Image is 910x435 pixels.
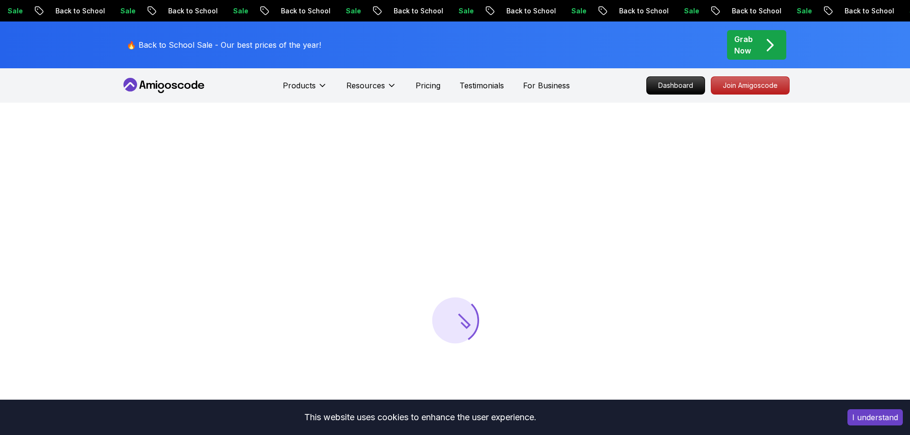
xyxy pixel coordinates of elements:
[222,6,252,16] p: Sale
[157,6,222,16] p: Back to School
[447,6,478,16] p: Sale
[560,6,590,16] p: Sale
[127,39,321,51] p: 🔥 Back to School Sale - Our best prices of the year!
[711,76,790,95] a: Join Amigoscode
[608,6,673,16] p: Back to School
[269,6,334,16] p: Back to School
[416,80,440,91] a: Pricing
[334,6,365,16] p: Sale
[283,80,316,91] p: Products
[346,80,385,91] p: Resources
[44,6,109,16] p: Back to School
[382,6,447,16] p: Back to School
[646,76,705,95] a: Dashboard
[720,6,785,16] p: Back to School
[673,6,703,16] p: Sale
[833,6,898,16] p: Back to School
[7,407,833,428] div: This website uses cookies to enhance the user experience.
[495,6,560,16] p: Back to School
[785,6,816,16] p: Sale
[523,80,570,91] a: For Business
[460,80,504,91] a: Testimonials
[346,80,396,99] button: Resources
[734,33,753,56] p: Grab Now
[283,80,327,99] button: Products
[109,6,139,16] p: Sale
[647,77,705,94] p: Dashboard
[711,77,789,94] p: Join Amigoscode
[847,409,903,425] button: Accept cookies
